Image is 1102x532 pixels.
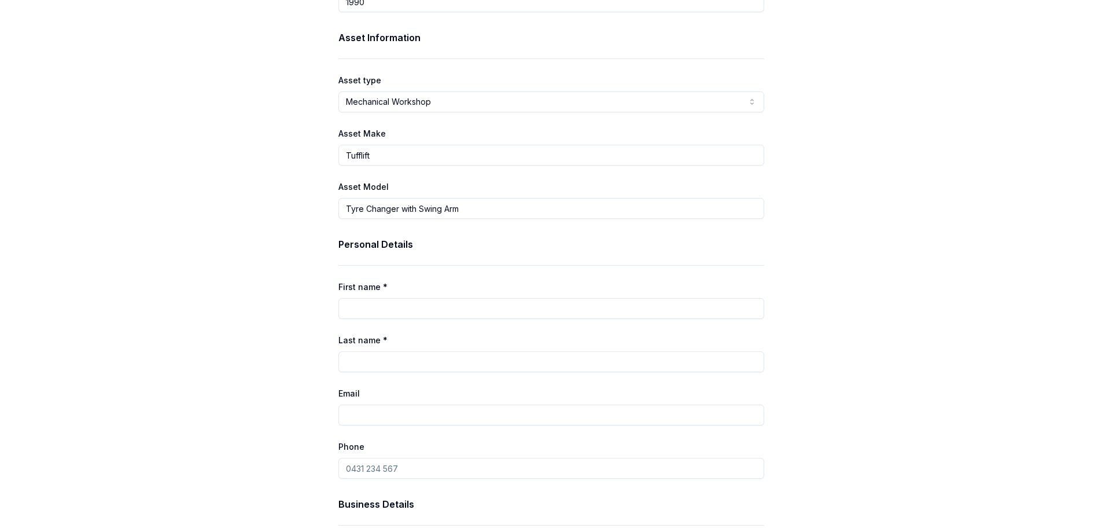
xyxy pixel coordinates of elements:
label: Last name * [338,335,388,345]
h3: Asset Information [338,31,764,45]
input: 0431 234 567 [338,458,764,479]
label: Asset type [338,75,381,85]
h3: Personal Details [338,237,764,251]
label: Asset Model [338,182,389,192]
label: Phone [338,442,364,452]
label: Asset Make [338,129,386,138]
h3: Business Details [338,497,764,511]
label: Email [338,388,360,398]
label: First name * [338,282,388,292]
